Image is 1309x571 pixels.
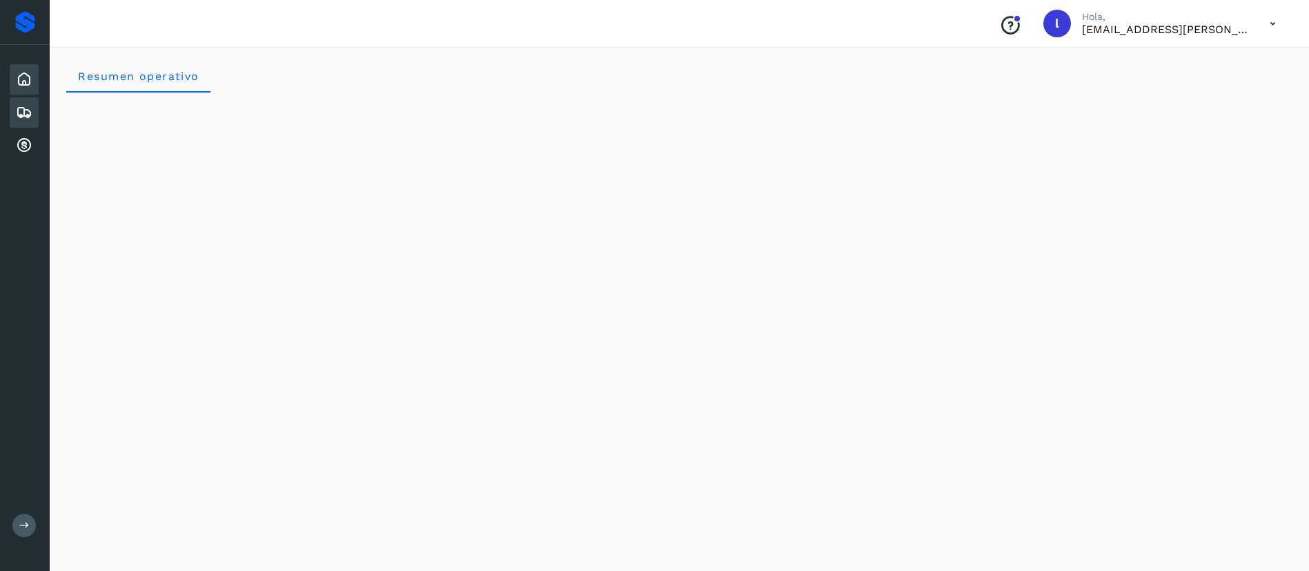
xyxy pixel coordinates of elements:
div: Embarques [10,97,39,128]
span: Resumen operativo [77,70,199,83]
div: Inicio [10,64,39,95]
p: lauraamalia.castillo@xpertal.com [1082,23,1248,36]
div: Cuentas por cobrar [10,130,39,161]
p: Hola, [1082,11,1248,23]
